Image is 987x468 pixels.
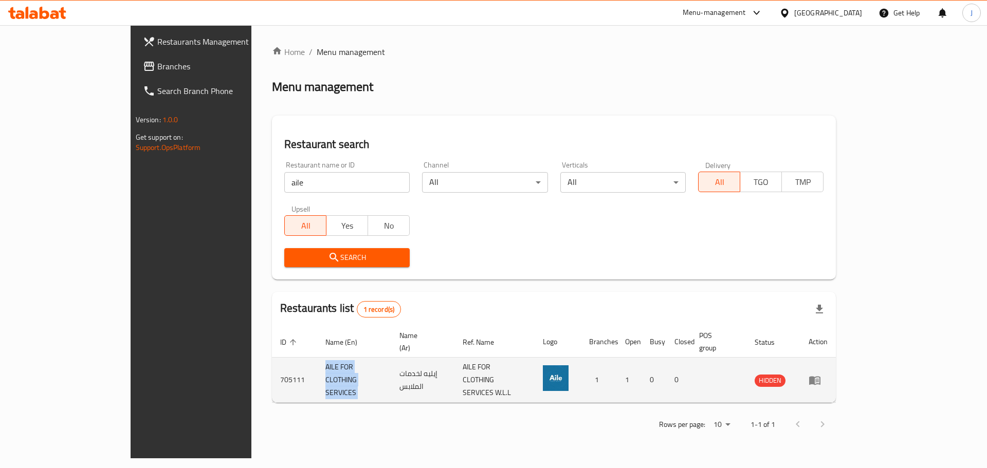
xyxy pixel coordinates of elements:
[272,326,836,403] table: enhanced table
[317,358,391,403] td: AILE FOR CLOTHING SERVICES
[317,46,385,58] span: Menu management
[454,358,535,403] td: AILE FOR CLOTHING SERVICES W.L.L
[157,60,287,72] span: Branches
[272,46,836,58] nav: breadcrumb
[740,172,782,192] button: TGO
[794,7,862,18] div: [GEOGRAPHIC_DATA]
[280,336,300,348] span: ID
[642,326,666,358] th: Busy
[617,326,642,358] th: Open
[280,301,401,317] h2: Restaurants list
[800,326,836,358] th: Action
[284,137,824,152] h2: Restaurant search
[751,418,775,431] p: 1-1 of 1
[781,172,824,192] button: TMP
[560,172,686,193] div: All
[699,329,735,354] span: POS group
[463,336,507,348] span: Ref. Name
[331,218,364,233] span: Yes
[809,374,828,386] div: Menu
[755,375,785,386] span: HIDDEN
[136,141,201,154] a: Support.OpsPlatform
[581,358,617,403] td: 1
[666,326,691,358] th: Closed
[291,205,310,212] label: Upsell
[284,172,410,193] input: Search for restaurant name or ID..
[709,417,734,433] div: Rows per page:
[136,113,161,126] span: Version:
[391,358,454,403] td: إيليه لخدمات الملابس
[284,215,326,236] button: All
[357,305,401,314] span: 1 record(s)
[325,336,371,348] span: Name (En)
[705,161,731,169] label: Delivery
[135,29,296,54] a: Restaurants Management
[543,365,569,391] img: AILE FOR CLOTHING SERVICES
[744,175,778,190] span: TGO
[326,215,368,236] button: Yes
[272,79,373,95] h2: Menu management
[617,358,642,403] td: 1
[971,7,973,18] span: J
[642,358,666,403] td: 0
[807,297,832,322] div: Export file
[289,218,322,233] span: All
[666,358,691,403] td: 0
[309,46,313,58] li: /
[293,251,401,264] span: Search
[162,113,178,126] span: 1.0.0
[703,175,736,190] span: All
[157,85,287,97] span: Search Branch Phone
[659,418,705,431] p: Rows per page:
[284,248,410,267] button: Search
[135,79,296,103] a: Search Branch Phone
[368,215,410,236] button: No
[135,54,296,79] a: Branches
[786,175,819,190] span: TMP
[698,172,740,192] button: All
[755,336,788,348] span: Status
[136,130,183,144] span: Get support on:
[357,301,401,317] div: Total records count
[755,375,785,387] div: HIDDEN
[535,326,581,358] th: Logo
[581,326,617,358] th: Branches
[399,329,442,354] span: Name (Ar)
[157,35,287,48] span: Restaurants Management
[422,172,547,193] div: All
[683,7,746,19] div: Menu-management
[372,218,406,233] span: No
